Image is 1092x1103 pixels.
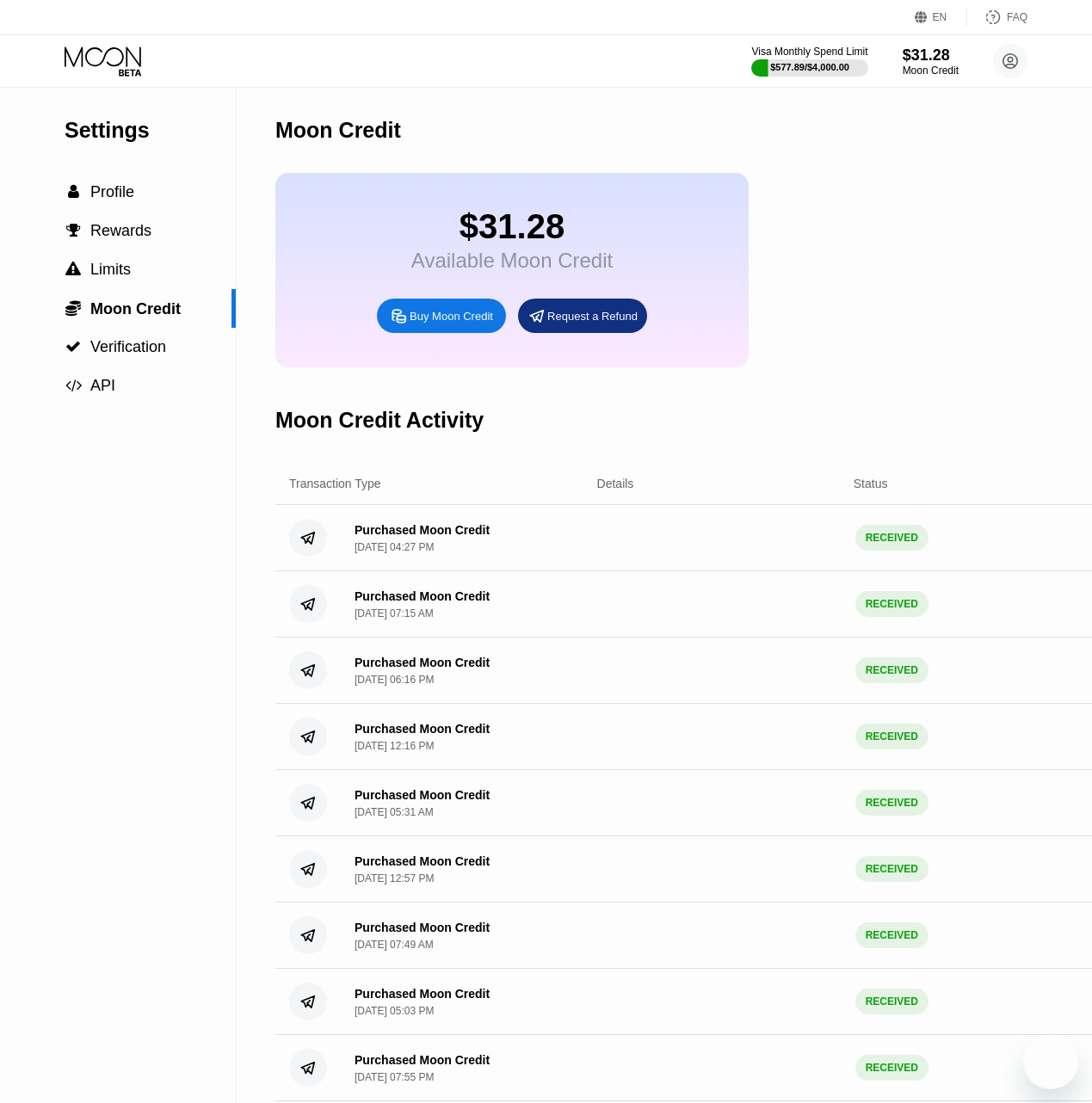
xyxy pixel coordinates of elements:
[751,46,867,77] div: Visa Monthly Spend Limit$577.89/$4,000.00
[903,65,959,77] div: Moon Credit
[90,222,151,239] span: Rewards
[355,1071,434,1083] div: [DATE] 07:55 PM
[355,541,434,553] div: [DATE] 04:27 PM
[90,183,134,200] span: Profile
[855,856,929,882] div: RECEIVED
[355,921,490,934] div: Purchased Moon Credit
[275,118,401,143] div: Moon Credit
[65,223,82,238] div: 
[355,1053,490,1067] div: Purchased Moon Credit
[855,989,929,1014] div: RECEIVED
[855,922,929,948] div: RECEIVED
[65,118,236,143] div: Settings
[547,309,638,324] div: Request a Refund
[355,656,490,669] div: Purchased Moon Credit
[65,339,81,354] span: 
[355,589,490,603] div: Purchased Moon Credit
[411,207,613,246] div: $31.28
[903,46,959,65] div: $31.28
[1023,1034,1078,1089] iframe: Butoni për hapjen e dritares së dërgimit të mesazheve
[355,740,434,752] div: [DATE] 12:16 PM
[65,299,82,317] div: 
[355,854,490,868] div: Purchased Moon Credit
[289,477,381,490] div: Transaction Type
[411,249,613,273] div: Available Moon Credit
[855,591,929,617] div: RECEIVED
[410,309,493,324] div: Buy Moon Credit
[1007,11,1027,23] div: FAQ
[854,477,888,490] div: Status
[65,299,81,317] span: 
[355,872,434,884] div: [DATE] 12:57 PM
[355,674,434,686] div: [DATE] 06:16 PM
[377,299,506,333] div: Buy Moon Credit
[90,377,115,394] span: API
[68,184,79,200] span: 
[65,378,82,393] span: 
[770,62,849,72] div: $577.89 / $4,000.00
[65,184,82,200] div: 
[597,477,634,490] div: Details
[355,722,490,736] div: Purchased Moon Credit
[855,724,929,749] div: RECEIVED
[65,262,82,277] div: 
[855,1055,929,1081] div: RECEIVED
[355,939,434,951] div: [DATE] 07:49 AM
[90,261,131,278] span: Limits
[355,607,434,619] div: [DATE] 07:15 AM
[275,408,484,433] div: Moon Credit Activity
[355,788,490,802] div: Purchased Moon Credit
[855,657,929,683] div: RECEIVED
[903,46,959,77] div: $31.28Moon Credit
[355,1005,434,1017] div: [DATE] 05:03 PM
[90,300,181,317] span: Moon Credit
[967,9,1027,26] div: FAQ
[855,790,929,816] div: RECEIVED
[915,9,967,26] div: EN
[65,339,82,354] div: 
[355,987,490,1001] div: Purchased Moon Credit
[90,338,166,355] span: Verification
[66,223,81,238] span: 
[855,525,929,551] div: RECEIVED
[65,262,81,277] span: 
[751,46,867,58] div: Visa Monthly Spend Limit
[355,523,490,537] div: Purchased Moon Credit
[933,11,947,23] div: EN
[65,378,82,393] div: 
[355,806,434,818] div: [DATE] 05:31 AM
[518,299,647,333] div: Request a Refund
